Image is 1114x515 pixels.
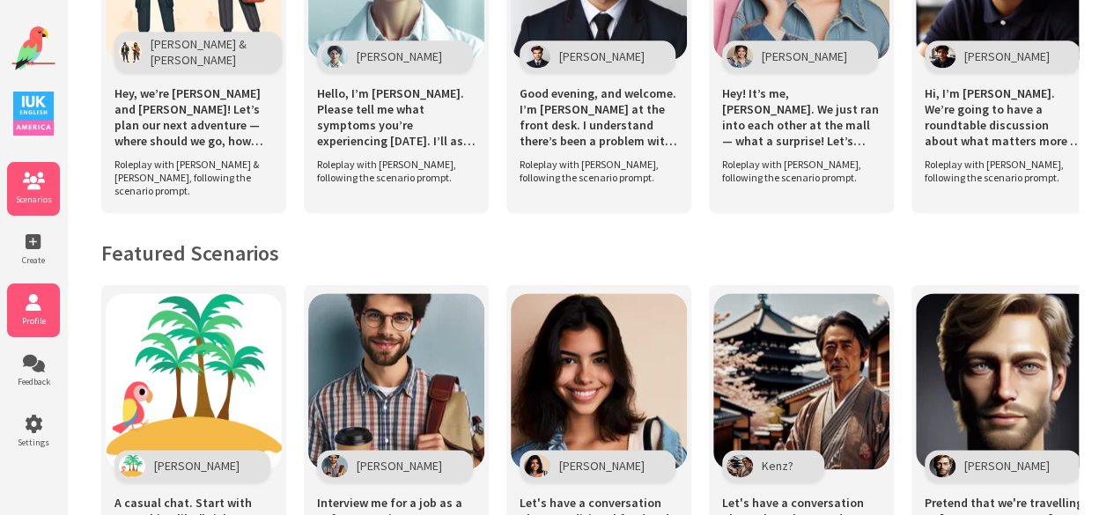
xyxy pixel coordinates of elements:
[106,293,282,469] img: Scenario Image
[727,454,753,477] img: Character
[321,454,348,477] img: Character
[964,48,1050,64] span: [PERSON_NAME]
[119,40,142,63] img: Character
[762,48,847,64] span: [PERSON_NAME]
[511,293,687,469] img: Scenario Image
[929,45,955,68] img: Character
[317,85,476,149] span: Hello, I’m [PERSON_NAME]. Please tell me what symptoms you’re experiencing [DATE]. I’ll ask you a...
[7,376,60,387] span: Feedback
[321,45,348,68] img: Character
[925,85,1083,149] span: Hi, I’m [PERSON_NAME]. We’re going to have a roundtable discussion about what matters more — educ...
[964,458,1050,474] span: [PERSON_NAME]
[713,293,889,469] img: Scenario Image
[114,85,273,149] span: Hey, we’re [PERSON_NAME] and [PERSON_NAME]! Let’s plan our next adventure — where should we go, h...
[7,437,60,448] span: Settings
[13,92,54,136] img: IUK Logo
[762,458,793,474] span: Kenz?
[727,45,753,68] img: Character
[11,26,55,70] img: Website Logo
[524,454,550,477] img: Character
[559,48,645,64] span: [PERSON_NAME]
[7,315,60,327] span: Profile
[357,48,442,64] span: [PERSON_NAME]
[114,158,264,197] span: Roleplay with [PERSON_NAME] & [PERSON_NAME], following the scenario prompt.
[722,158,872,184] span: Roleplay with [PERSON_NAME], following the scenario prompt.
[7,254,60,266] span: Create
[154,458,240,474] span: [PERSON_NAME]
[722,85,881,149] span: Hey! It’s me, [PERSON_NAME]. We just ran into each other at the mall — what a surprise! Let’s cat...
[916,293,1092,469] img: Scenario Image
[101,239,1079,267] h2: Featured Scenarios
[524,45,550,68] img: Character
[929,454,955,477] img: Character
[7,194,60,205] span: Scenarios
[925,158,1074,184] span: Roleplay with [PERSON_NAME], following the scenario prompt.
[317,158,467,184] span: Roleplay with [PERSON_NAME], following the scenario prompt.
[357,458,442,474] span: [PERSON_NAME]
[559,458,645,474] span: [PERSON_NAME]
[308,293,484,469] img: Scenario Image
[119,454,145,477] img: Character
[520,85,678,149] span: Good evening, and welcome. I’m [PERSON_NAME] at the front desk. I understand there’s been a probl...
[151,36,251,68] span: [PERSON_NAME] & [PERSON_NAME]
[520,158,669,184] span: Roleplay with [PERSON_NAME], following the scenario prompt.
